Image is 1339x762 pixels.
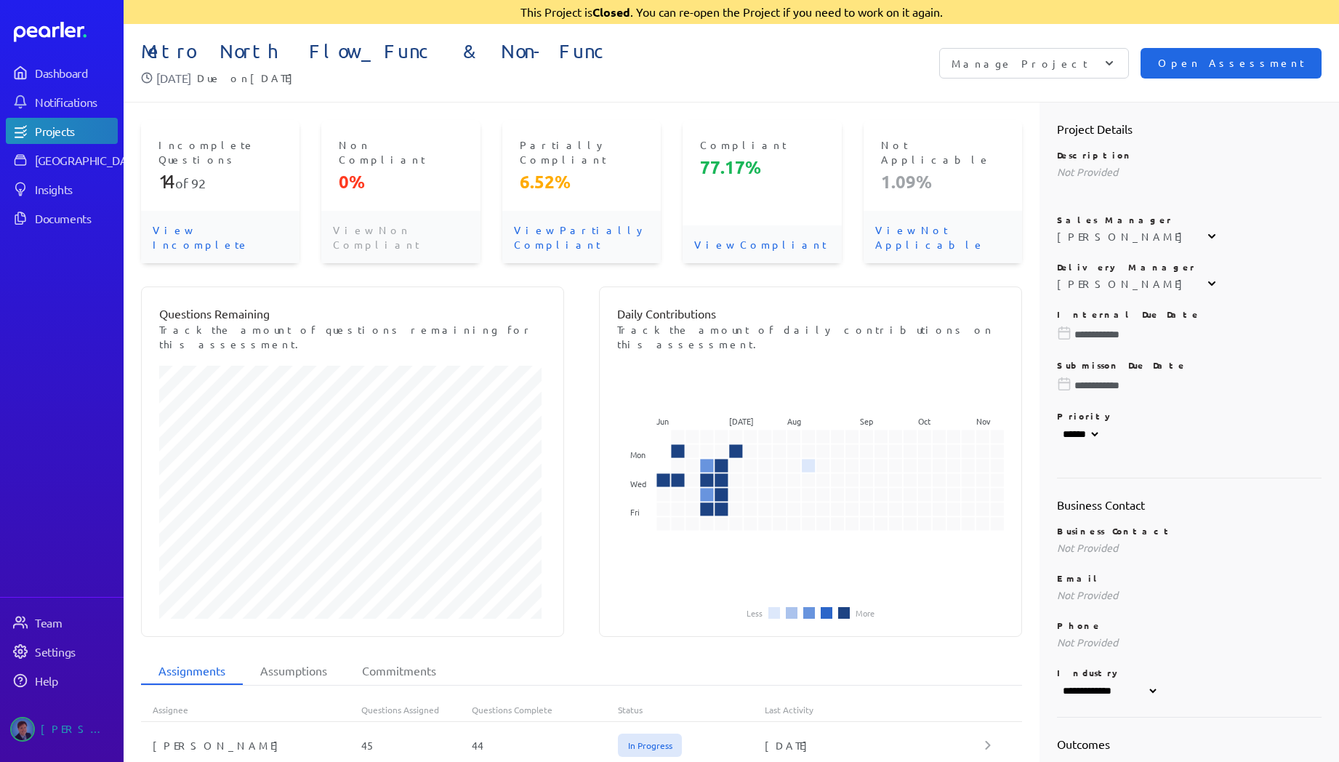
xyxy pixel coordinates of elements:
p: Industry [1057,667,1322,678]
a: Sam Blight's photo[PERSON_NAME] [6,711,118,747]
p: 6.52% [520,170,643,193]
p: 77.17% [700,156,824,179]
p: Delivery Manager [1057,261,1322,273]
p: Description [1057,149,1322,161]
span: Not Provided [1057,541,1118,554]
button: Open Assessment [1141,48,1322,79]
text: Mon [630,449,646,460]
p: Phone [1057,619,1322,631]
div: Team [35,615,116,630]
input: Please choose a due date [1057,378,1322,393]
text: [DATE] [730,415,755,427]
p: Non Compliant [339,137,462,167]
span: Not Provided [1057,635,1118,649]
div: 44 [472,738,619,753]
div: [PERSON_NAME] [141,738,361,753]
li: More [856,609,874,617]
p: View Compliant [683,225,841,263]
div: Documents [35,211,116,225]
div: [DATE] [765,738,985,753]
li: Assignments [141,657,243,685]
li: Assumptions [243,657,345,685]
p: [DATE] [156,69,191,87]
div: Insights [35,182,116,196]
p: Track the amount of daily contributions on this assessment. [617,322,1004,351]
p: Internal Due Date [1057,308,1322,320]
p: View Non Compliant [321,211,480,263]
span: Open Assessment [1158,55,1304,71]
div: Questions Complete [472,704,619,715]
text: Oct [918,415,931,427]
p: 1.09% [881,170,1005,193]
a: Projects [6,118,118,144]
li: Commitments [345,657,454,685]
div: Questions Assigned [361,704,472,715]
p: Partially Compliant [520,137,643,167]
span: Due on [DATE] [197,69,300,87]
h2: Project Details [1057,120,1322,137]
div: [PERSON_NAME] [1057,229,1190,244]
div: Dashboard [35,65,116,80]
span: In Progress [618,734,682,757]
p: Priority [1057,410,1322,422]
a: Dashboard [14,22,118,42]
p: Manage Project [952,56,1087,71]
div: Projects [35,124,116,138]
span: Not Provided [1057,165,1118,178]
text: Aug [787,415,801,427]
div: Assignee [141,704,361,715]
p: of [158,170,282,193]
p: Incomplete Questions [158,137,282,167]
strong: Closed [592,4,630,20]
text: Jun [657,415,669,427]
text: Fri [630,506,640,518]
a: Insights [6,176,118,202]
p: 0% [339,170,462,193]
a: [GEOGRAPHIC_DATA] [6,147,118,173]
p: Business Contact [1057,525,1322,537]
p: Questions Remaining [159,305,546,322]
a: Notifications [6,89,118,115]
h2: Business Contact [1057,496,1322,513]
div: Settings [35,644,116,659]
a: Dashboard [6,60,118,86]
span: 92 [191,175,206,190]
p: Sales Manager [1057,214,1322,225]
div: 45 [361,738,472,753]
text: Sep [860,415,873,427]
p: View Partially Compliant [502,211,661,263]
p: Compliant [700,137,824,152]
div: Help [35,673,116,688]
a: Team [6,609,118,635]
a: Help [6,667,118,694]
p: Track the amount of questions remaining for this assessment. [159,322,546,351]
h2: Outcomes [1057,735,1322,753]
p: View Not Applicable [864,211,1022,263]
span: 14 [158,170,175,193]
p: Submisson Due Date [1057,359,1322,371]
p: Not Applicable [881,137,1005,167]
div: Notifications [35,95,116,109]
span: Not Provided [1057,588,1118,601]
li: Less [747,609,763,617]
text: Nov [976,415,991,427]
a: Settings [6,638,118,665]
div: Status [618,704,765,715]
div: [PERSON_NAME] [41,717,113,742]
input: Please choose a due date [1057,327,1322,342]
div: Last Activity [765,704,985,715]
p: View Incomplete [141,211,299,263]
div: [PERSON_NAME] [1057,276,1190,291]
img: Sam Blight [10,717,35,742]
p: Daily Contributions [617,305,1004,322]
text: Wed [630,478,646,489]
p: Email [1057,572,1322,584]
a: Documents [6,205,118,231]
div: [GEOGRAPHIC_DATA] [35,153,143,167]
span: Metro North Flow_Func & Non-Func [141,40,731,63]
